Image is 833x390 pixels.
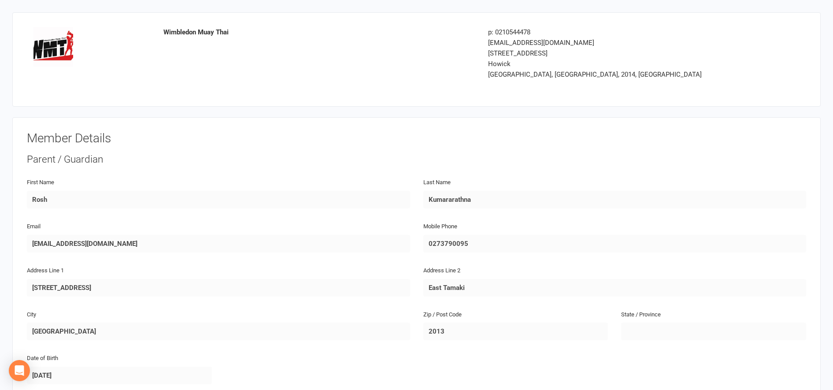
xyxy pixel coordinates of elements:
div: p: 0210544478 [488,27,735,37]
img: image1638259849.png [33,27,73,67]
div: [STREET_ADDRESS] [488,48,735,59]
div: Open Intercom Messenger [9,360,30,381]
label: State / Province [621,310,661,319]
label: Last Name [423,178,451,187]
div: [EMAIL_ADDRESS][DOMAIN_NAME] [488,37,735,48]
label: First Name [27,178,54,187]
label: Address Line 1 [27,266,64,275]
label: Date of Birth [27,354,58,363]
label: Zip / Post Code [423,310,462,319]
label: City [27,310,36,319]
label: Mobile Phone [423,222,457,231]
div: [GEOGRAPHIC_DATA], [GEOGRAPHIC_DATA], 2014, [GEOGRAPHIC_DATA] [488,69,735,80]
div: Howick [488,59,735,69]
label: Email [27,222,41,231]
h3: Member Details [27,132,806,145]
div: Parent / Guardian [27,152,806,167]
label: Address Line 2 [423,266,460,275]
strong: Wimbledon Muay Thai [163,28,229,36]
